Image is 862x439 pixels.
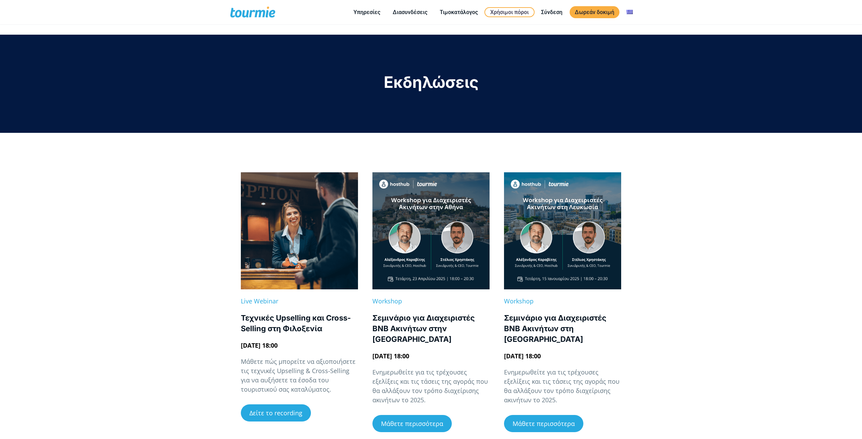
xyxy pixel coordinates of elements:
div: Σεμινάριο για Διαχειριστές ΒΝΒ Ακινήτων στην [GEOGRAPHIC_DATA] [372,313,490,345]
p: Ενημερωθείτε για τις τρέχουσες εξελίξεις και τις τάσεις της αγοράς που θα αλλάξουν τον τρόπο διαχ... [372,368,490,405]
span: [DATE] 18:00 [372,352,409,360]
a: Χρήσιμοι πόροι [484,7,535,17]
p: Ενημερωθείτε για τις τρέχουσες εξελίξεις και τις τάσεις της αγοράς που θα αλλάξουν τον τρόπο διαχ... [504,368,621,405]
div: Τεχνικές Upselling και Cross-Selling στη Φιλοξενία [241,313,358,334]
a: Υπηρεσίες [348,8,385,16]
span: [DATE] 18:00 [504,352,541,360]
span: [DATE] 18:00 [241,341,278,349]
a: Δωρεάν δοκιμή [570,6,619,18]
a: Μάθετε περισσότερα [372,415,452,432]
span: Live Webinar [241,297,278,305]
span: Μάθετε περισσότερα [513,420,575,427]
span: Workshop [372,297,402,305]
span: Μάθετε περισσότερα [381,420,443,427]
span: Workshop [504,297,534,305]
a: Μάθετε περισσότερα [504,415,583,432]
span: Εκδηλώσεις [384,72,479,92]
span: Δείτε το recording [249,410,302,416]
a: Διασυνδέσεις [388,8,433,16]
a: Σύνδεση [536,8,568,16]
div: Σεμινάριο για Διαχειριστές ΒΝΒ Ακινήτων στη [GEOGRAPHIC_DATA] [504,313,621,345]
a: Τιμοκατάλογος [435,8,483,16]
a: Δείτε το recording [241,404,311,421]
p: Μάθετε πώς μπορείτε να αξιοποιήσετε τις τεχνικές Upselling & Cross-Selling για να αυξήσετε τα έσο... [241,357,358,394]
